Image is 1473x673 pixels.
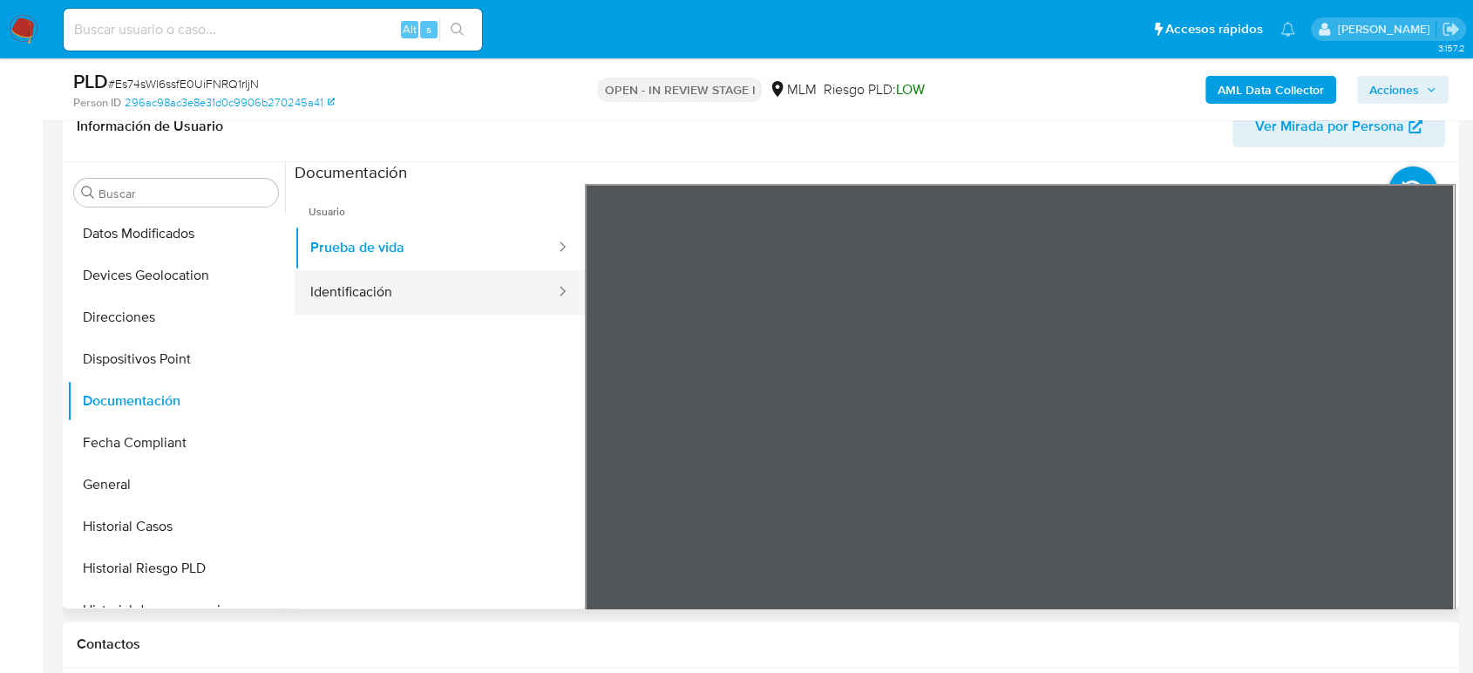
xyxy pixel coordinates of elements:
[81,186,95,200] button: Buscar
[895,79,924,99] span: LOW
[67,338,285,380] button: Dispositivos Point
[1205,76,1336,104] button: AML Data Collector
[67,589,285,631] button: Historial de conversaciones
[769,80,816,99] div: MLM
[1369,76,1419,104] span: Acciones
[1357,76,1449,104] button: Acciones
[67,464,285,506] button: General
[1437,41,1464,55] span: 3.157.2
[64,18,482,41] input: Buscar usuario o caso...
[1337,21,1436,37] p: diego.gardunorosas@mercadolibre.com.mx
[1218,76,1324,104] b: AML Data Collector
[108,75,259,92] span: # Es74sWl6ssfE0UiFNRQ1rljN
[1255,105,1404,147] span: Ver Mirada por Persona
[67,506,285,547] button: Historial Casos
[67,422,285,464] button: Fecha Compliant
[67,547,285,589] button: Historial Riesgo PLD
[1280,22,1295,37] a: Notificaciones
[77,118,223,135] h1: Información de Usuario
[73,95,121,111] b: Person ID
[77,636,1445,653] h1: Contactos
[67,380,285,422] button: Documentación
[1232,105,1445,147] button: Ver Mirada por Persona
[67,296,285,338] button: Direcciones
[1165,20,1263,38] span: Accesos rápidos
[67,213,285,255] button: Datos Modificados
[125,95,335,111] a: 296ac98ac3e8e31d0c9906b270245a41
[439,17,475,42] button: search-icon
[823,80,924,99] span: Riesgo PLD:
[1442,20,1460,38] a: Salir
[597,78,762,102] p: OPEN - IN REVIEW STAGE I
[403,21,417,37] span: Alt
[98,186,271,201] input: Buscar
[67,255,285,296] button: Devices Geolocation
[73,67,108,95] b: PLD
[426,21,431,37] span: s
